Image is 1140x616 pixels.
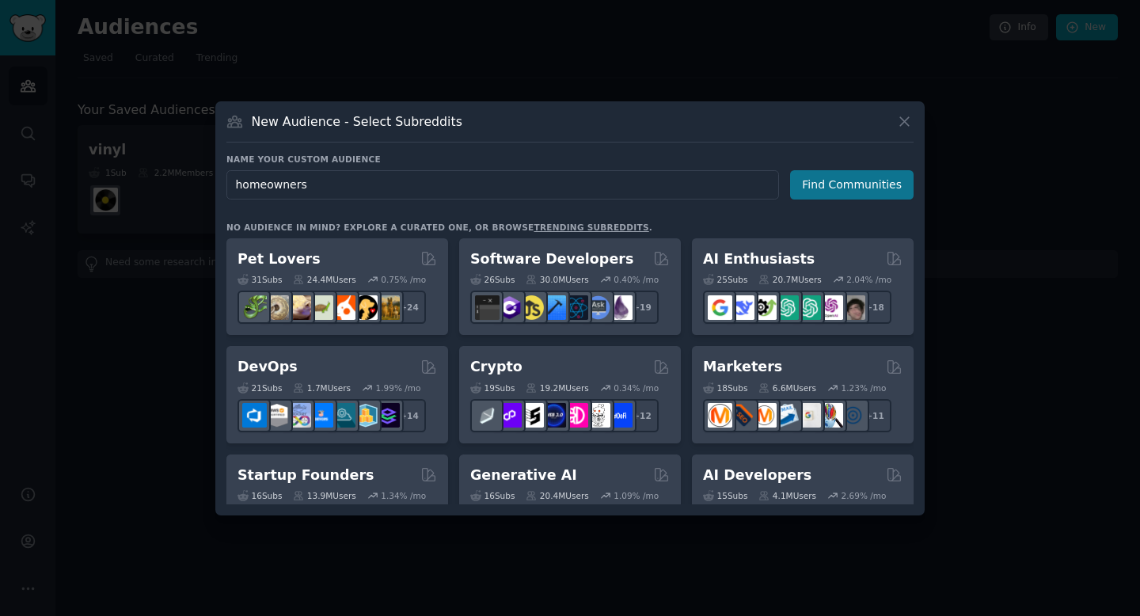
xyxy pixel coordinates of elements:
img: MarketingResearch [819,403,843,428]
div: 0.34 % /mo [614,382,659,394]
div: 31 Sub s [237,274,282,285]
div: 1.34 % /mo [381,490,426,501]
img: platformengineering [331,403,355,428]
img: ballpython [264,295,289,320]
img: OnlineMarketing [841,403,865,428]
img: DevOpsLinks [309,403,333,428]
img: ethstaker [519,403,544,428]
img: 0xPolygon [497,403,522,428]
div: 18 Sub s [703,382,747,394]
img: AWS_Certified_Experts [264,403,289,428]
div: 20.7M Users [758,274,821,285]
div: 19.2M Users [526,382,588,394]
img: defi_ [608,403,633,428]
img: AskMarketing [752,403,777,428]
img: herpetology [242,295,267,320]
div: 16 Sub s [237,490,282,501]
h3: New Audience - Select Subreddits [252,113,462,130]
img: AItoolsCatalog [752,295,777,320]
img: web3 [541,403,566,428]
img: ethfinance [475,403,500,428]
div: + 18 [858,291,891,324]
div: + 12 [625,399,659,432]
div: + 11 [858,399,891,432]
div: 4.1M Users [758,490,816,501]
img: content_marketing [708,403,732,428]
div: 20.4M Users [526,490,588,501]
div: 2.04 % /mo [846,274,891,285]
img: CryptoNews [586,403,610,428]
img: csharp [497,295,522,320]
h2: DevOps [237,357,298,377]
h2: Pet Lovers [237,249,321,269]
div: 30.0M Users [526,274,588,285]
img: chatgpt_prompts_ [796,295,821,320]
div: 1.09 % /mo [614,490,659,501]
a: trending subreddits [534,222,648,232]
div: 15 Sub s [703,490,747,501]
h2: AI Developers [703,466,811,485]
div: 26 Sub s [470,274,515,285]
img: googleads [796,403,821,428]
img: bigseo [730,403,754,428]
div: 19 Sub s [470,382,515,394]
img: azuredevops [242,403,267,428]
img: leopardgeckos [287,295,311,320]
img: chatgpt_promptDesign [774,295,799,320]
img: OpenAIDev [819,295,843,320]
div: No audience in mind? Explore a curated one, or browse . [226,222,652,233]
div: 24.4M Users [293,274,355,285]
img: elixir [608,295,633,320]
h2: Marketers [703,357,782,377]
div: 6.6M Users [758,382,816,394]
input: Pick a short name, like "Digital Marketers" or "Movie-Goers" [226,170,779,200]
img: defiblockchain [564,403,588,428]
div: + 24 [393,291,426,324]
div: 0.75 % /mo [381,274,426,285]
div: 13.9M Users [293,490,355,501]
img: PlatformEngineers [375,403,400,428]
img: aws_cdk [353,403,378,428]
img: ArtificalIntelligence [841,295,865,320]
img: software [475,295,500,320]
h3: Name your custom audience [226,154,914,165]
img: Docker_DevOps [287,403,311,428]
h2: Generative AI [470,466,577,485]
img: Emailmarketing [774,403,799,428]
div: 2.69 % /mo [842,490,887,501]
div: 1.23 % /mo [842,382,887,394]
img: DeepSeek [730,295,754,320]
div: 21 Sub s [237,382,282,394]
button: Find Communities [790,170,914,200]
div: 25 Sub s [703,274,747,285]
div: 16 Sub s [470,490,515,501]
div: 0.40 % /mo [614,274,659,285]
div: 1.99 % /mo [376,382,421,394]
img: turtle [309,295,333,320]
div: + 14 [393,399,426,432]
div: + 19 [625,291,659,324]
div: 1.7M Users [293,382,351,394]
img: PetAdvice [353,295,378,320]
img: GoogleGeminiAI [708,295,732,320]
h2: Startup Founders [237,466,374,485]
img: AskComputerScience [586,295,610,320]
h2: Software Developers [470,249,633,269]
img: iOSProgramming [541,295,566,320]
img: learnjavascript [519,295,544,320]
h2: Crypto [470,357,522,377]
h2: AI Enthusiasts [703,249,815,269]
img: dogbreed [375,295,400,320]
img: cockatiel [331,295,355,320]
img: reactnative [564,295,588,320]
